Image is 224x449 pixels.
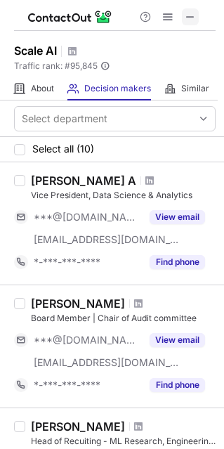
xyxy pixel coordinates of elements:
span: Traffic rank: # 95,845 [14,61,98,71]
div: Head of Recuiting - ML Research, Engineering, Technical Sourcing [31,435,216,448]
span: ***@[DOMAIN_NAME] [34,334,141,346]
img: ContactOut v5.3.10 [28,8,112,25]
span: [EMAIL_ADDRESS][DOMAIN_NAME] [34,356,180,369]
button: Reveal Button [150,210,205,224]
div: [PERSON_NAME] [31,297,125,311]
div: [PERSON_NAME] [31,419,125,434]
button: Reveal Button [150,378,205,392]
h1: Scale AI [14,42,57,59]
span: About [31,83,54,94]
span: Decision makers [84,83,151,94]
span: ***@[DOMAIN_NAME] [34,211,141,223]
span: [EMAIL_ADDRESS][DOMAIN_NAME] [34,233,180,246]
div: [PERSON_NAME] A [31,174,136,188]
div: Select department [22,112,107,126]
button: Reveal Button [150,255,205,269]
div: Board Member | Chair of Audit committee [31,312,216,325]
button: Reveal Button [150,333,205,347]
span: Similar [181,83,209,94]
span: Select all (10) [32,143,94,155]
div: Vice President, Data Science & Analytics [31,189,216,202]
